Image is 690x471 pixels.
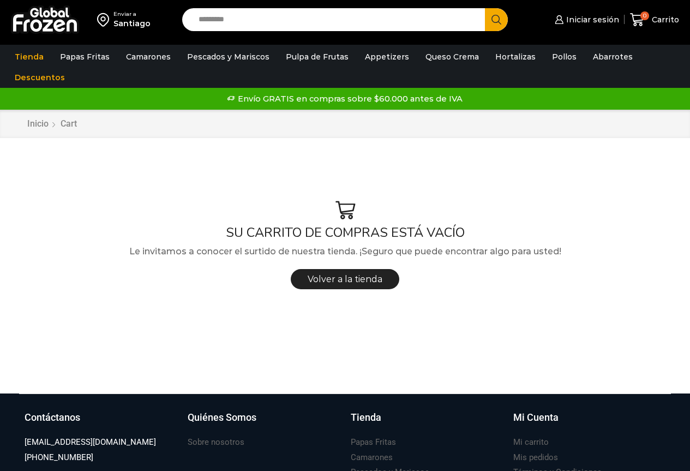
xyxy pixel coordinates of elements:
[280,46,354,67] a: Pulpa de Frutas
[188,410,340,436] a: Quiénes Somos
[188,435,244,450] a: Sobre nosotros
[61,118,77,129] span: Cart
[552,9,619,31] a: Iniciar sesión
[25,410,177,436] a: Contáctanos
[630,7,679,33] a: 0 Carrito
[9,46,49,67] a: Tienda
[513,410,559,425] h3: Mi Cuenta
[351,437,396,448] h3: Papas Fritas
[55,46,115,67] a: Papas Fritas
[113,18,151,29] div: Santiago
[513,437,549,448] h3: Mi carrito
[25,452,93,463] h3: [PHONE_NUMBER]
[640,11,649,20] span: 0
[19,225,671,241] h1: SU CARRITO DE COMPRAS ESTÁ VACÍO
[547,46,582,67] a: Pollos
[188,410,256,425] h3: Quiénes Somos
[485,8,508,31] button: Search button
[291,269,399,289] a: Volver a la tienda
[587,46,638,67] a: Abarrotes
[113,10,151,18] div: Enviar a
[351,450,393,465] a: Camarones
[351,410,381,425] h3: Tienda
[490,46,541,67] a: Hortalizas
[513,450,558,465] a: Mis pedidos
[359,46,415,67] a: Appetizers
[9,67,70,88] a: Descuentos
[513,435,549,450] a: Mi carrito
[351,435,396,450] a: Papas Fritas
[351,452,393,463] h3: Camarones
[420,46,484,67] a: Queso Crema
[25,435,156,450] a: [EMAIL_ADDRESS][DOMAIN_NAME]
[513,410,665,436] a: Mi Cuenta
[182,46,275,67] a: Pescados y Mariscos
[27,118,49,130] a: Inicio
[188,437,244,448] h3: Sobre nosotros
[649,14,679,25] span: Carrito
[25,410,80,425] h3: Contáctanos
[121,46,176,67] a: Camarones
[308,274,382,284] span: Volver a la tienda
[97,10,113,29] img: address-field-icon.svg
[351,410,503,436] a: Tienda
[19,245,671,259] p: Le invitamos a conocer el surtido de nuestra tienda. ¡Seguro que puede encontrar algo para usted!
[25,437,156,448] h3: [EMAIL_ADDRESS][DOMAIN_NAME]
[513,452,558,463] h3: Mis pedidos
[563,14,619,25] span: Iniciar sesión
[25,450,93,465] a: [PHONE_NUMBER]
